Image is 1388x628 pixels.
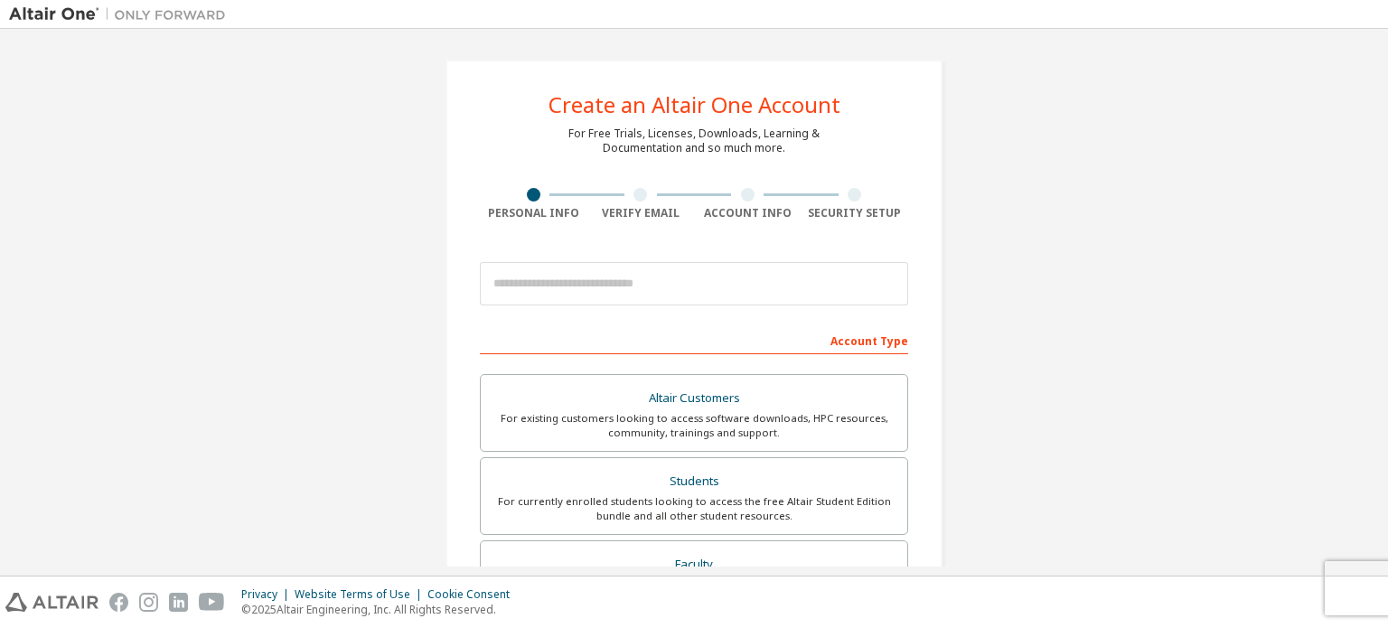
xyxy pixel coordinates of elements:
[5,593,98,612] img: altair_logo.svg
[295,587,427,602] div: Website Terms of Use
[492,552,896,577] div: Faculty
[492,469,896,494] div: Students
[492,411,896,440] div: For existing customers looking to access software downloads, HPC resources, community, trainings ...
[694,206,802,220] div: Account Info
[549,94,840,116] div: Create an Altair One Account
[587,206,695,220] div: Verify Email
[199,593,225,612] img: youtube.svg
[427,587,520,602] div: Cookie Consent
[169,593,188,612] img: linkedin.svg
[139,593,158,612] img: instagram.svg
[492,386,896,411] div: Altair Customers
[480,206,587,220] div: Personal Info
[568,127,820,155] div: For Free Trials, Licenses, Downloads, Learning & Documentation and so much more.
[109,593,128,612] img: facebook.svg
[480,325,908,354] div: Account Type
[241,587,295,602] div: Privacy
[241,602,520,617] p: © 2025 Altair Engineering, Inc. All Rights Reserved.
[802,206,909,220] div: Security Setup
[492,494,896,523] div: For currently enrolled students looking to access the free Altair Student Edition bundle and all ...
[9,5,235,23] img: Altair One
